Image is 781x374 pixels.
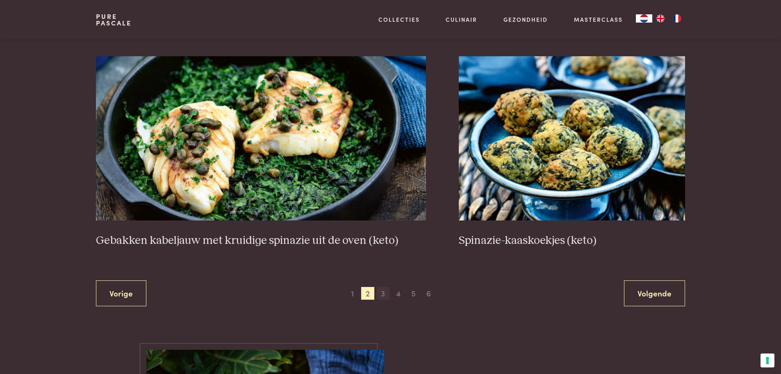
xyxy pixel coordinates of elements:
[503,15,548,24] a: Gezondheid
[96,280,146,306] a: Vorige
[96,234,426,248] h3: Gebakken kabeljauw met kruidige spinazie uit de oven (keto)
[407,287,420,300] span: 5
[636,14,652,23] div: Language
[346,287,359,300] span: 1
[376,287,389,300] span: 3
[96,13,132,26] a: PurePascale
[459,234,685,248] h3: Spinazie-kaaskoekjes (keto)
[422,287,435,300] span: 6
[636,14,652,23] a: NL
[652,14,669,23] a: EN
[636,14,685,23] aside: Language selected: Nederlands
[761,353,774,367] button: Uw voorkeuren voor toestemming voor trackingtechnologieën
[574,15,623,24] a: Masterclass
[624,280,685,306] a: Volgende
[669,14,685,23] a: FR
[459,56,685,220] img: Spinazie-kaaskoekjes (keto)
[361,287,374,300] span: 2
[392,287,405,300] span: 4
[96,56,426,248] a: Gebakken kabeljauw met kruidige spinazie uit de oven (keto) Gebakken kabeljauw met kruidige spina...
[459,56,685,248] a: Spinazie-kaaskoekjes (keto) Spinazie-kaaskoekjes (keto)
[446,15,477,24] a: Culinair
[652,14,685,23] ul: Language list
[378,15,420,24] a: Collecties
[96,56,426,220] img: Gebakken kabeljauw met kruidige spinazie uit de oven (keto)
